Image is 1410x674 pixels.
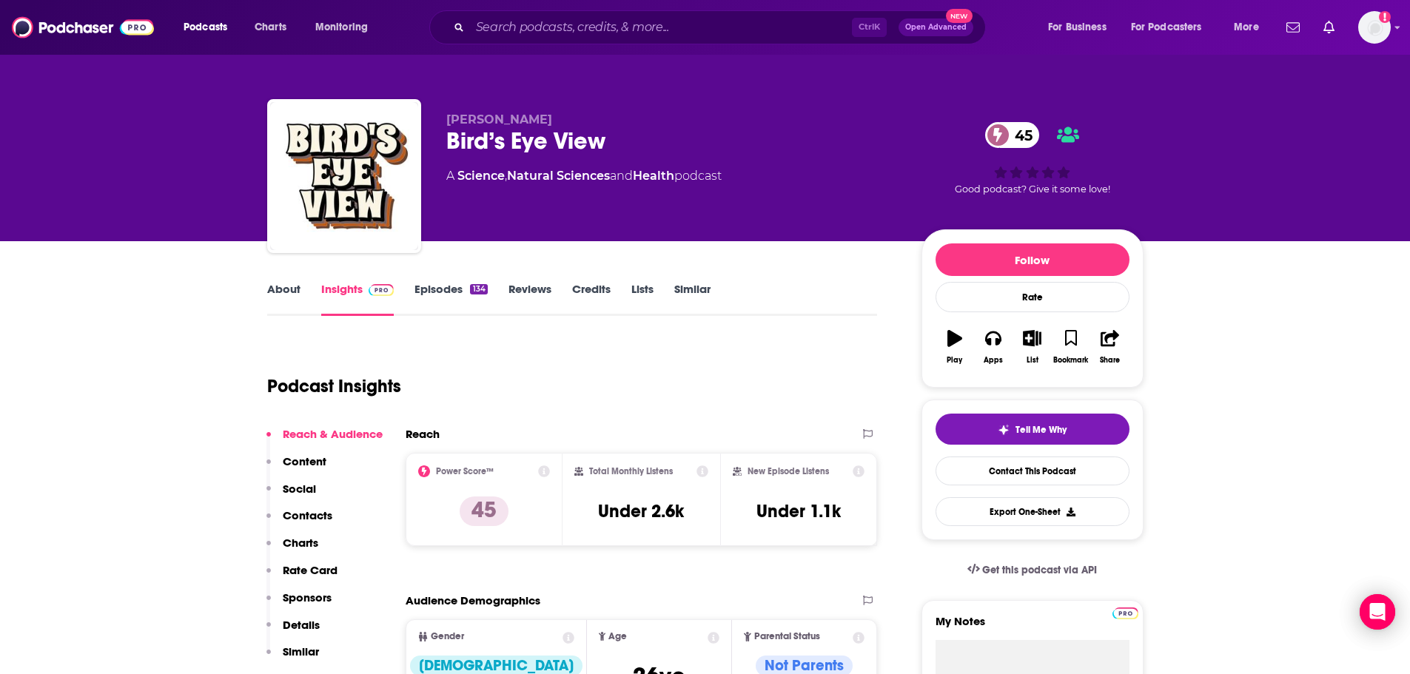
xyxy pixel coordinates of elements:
img: User Profile [1358,11,1391,44]
a: Contact This Podcast [936,456,1129,485]
div: Play [947,356,962,365]
a: Get this podcast via API [956,552,1109,588]
a: Science [457,169,505,183]
button: Show profile menu [1358,11,1391,44]
a: Natural Sciences [507,169,610,183]
span: and [610,169,633,183]
svg: Add a profile image [1379,11,1391,23]
div: 45Good podcast? Give it some love! [921,112,1144,204]
button: Share [1090,320,1129,374]
a: 45 [985,122,1040,148]
div: Apps [984,356,1003,365]
p: Social [283,482,316,496]
button: Reach & Audience [266,427,383,454]
button: Play [936,320,974,374]
a: Show notifications dropdown [1317,15,1340,40]
div: Search podcasts, credits, & more... [443,10,1000,44]
button: Social [266,482,316,509]
button: open menu [1121,16,1223,39]
button: Sponsors [266,590,332,618]
img: Podchaser Pro [369,284,395,296]
span: [PERSON_NAME] [446,112,552,127]
button: Bookmark [1052,320,1090,374]
span: Podcasts [184,17,227,38]
input: Search podcasts, credits, & more... [470,16,852,39]
h3: Under 2.6k [598,500,684,522]
a: Reviews [508,282,551,316]
img: Bird’s Eye View [270,102,418,250]
h2: New Episode Listens [748,466,829,476]
a: Episodes134 [414,282,487,316]
span: Monitoring [315,17,368,38]
h2: Total Monthly Listens [589,466,673,476]
button: open menu [305,16,387,39]
div: Rate [936,282,1129,312]
h2: Power Score™ [436,466,494,476]
a: Similar [674,282,711,316]
div: Share [1100,356,1120,365]
button: Export One-Sheet [936,497,1129,526]
span: , [505,169,507,183]
button: Similar [266,644,319,672]
span: 45 [1000,122,1040,148]
button: Rate Card [266,563,338,590]
button: Open AdvancedNew [899,18,973,36]
span: Open Advanced [905,24,967,31]
h2: Reach [406,427,440,441]
a: Pro website [1112,605,1138,619]
span: Age [608,632,627,641]
button: tell me why sparkleTell Me Why [936,414,1129,445]
span: Parental Status [754,632,820,641]
p: Similar [283,644,319,658]
p: Details [283,618,320,632]
span: More [1234,17,1259,38]
span: Tell Me Why [1015,424,1067,436]
button: Charts [266,536,318,563]
span: Logged in as BerkMarc [1358,11,1391,44]
p: Charts [283,536,318,550]
button: Content [266,454,326,482]
button: open menu [1038,16,1125,39]
a: Health [633,169,674,183]
p: 45 [460,496,508,526]
a: InsightsPodchaser Pro [321,282,395,316]
span: Gender [431,632,464,641]
button: Details [266,618,320,645]
img: Podchaser Pro [1112,607,1138,619]
span: Good podcast? Give it some love! [955,183,1110,195]
a: About [267,282,301,316]
button: Contacts [266,508,332,536]
a: Lists [631,282,654,316]
span: For Podcasters [1131,17,1202,38]
p: Sponsors [283,590,332,604]
div: Open Intercom Messenger [1360,594,1395,630]
p: Rate Card [283,563,338,577]
div: 134 [470,284,487,294]
p: Contacts [283,508,332,522]
h2: Audience Demographics [406,593,540,607]
p: Content [283,454,326,468]
span: Get this podcast via API [982,564,1097,576]
button: Apps [974,320,1013,374]
a: Credits [572,282,611,316]
a: Charts [245,16,295,39]
img: Podchaser - Follow, Share and Rate Podcasts [12,13,154,41]
span: New [946,9,973,23]
img: tell me why sparkle [998,424,1010,436]
label: My Notes [936,614,1129,640]
span: Charts [255,17,286,38]
button: List [1013,320,1051,374]
button: Follow [936,243,1129,276]
button: open menu [173,16,246,39]
a: Show notifications dropdown [1280,15,1306,40]
div: List [1027,356,1038,365]
span: For Business [1048,17,1107,38]
button: open menu [1223,16,1278,39]
span: Ctrl K [852,18,887,37]
h3: Under 1.1k [756,500,841,522]
div: Bookmark [1053,356,1088,365]
p: Reach & Audience [283,427,383,441]
div: A podcast [446,167,722,185]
